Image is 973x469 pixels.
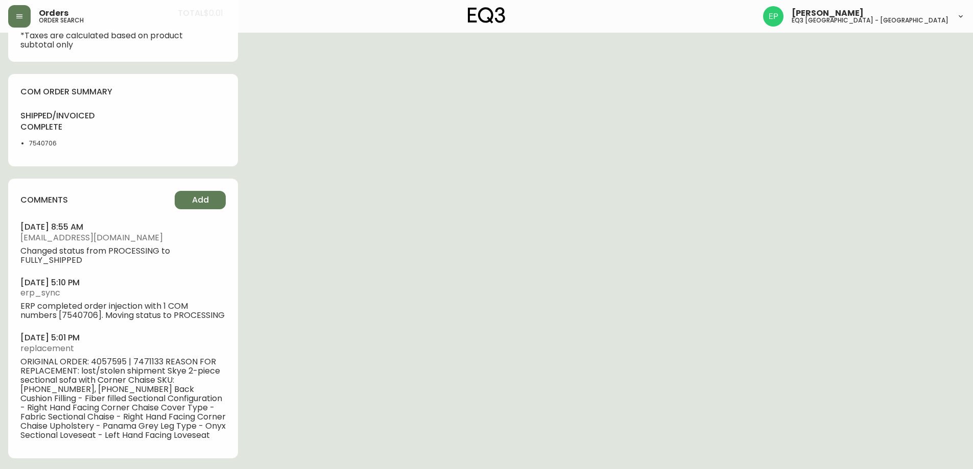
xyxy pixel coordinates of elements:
h4: [DATE] 8:55 am [20,221,226,233]
span: ORIGINAL ORDER: 4057595 | 7471133 REASON FOR REPLACEMENT: lost/stolen shipment Skye 2-piece secti... [20,357,226,440]
img: edb0eb29d4ff191ed42d19acdf48d771 [763,6,784,27]
h5: order search [39,17,84,23]
span: [PERSON_NAME] [792,9,864,17]
h4: [DATE] 5:10 pm [20,277,226,288]
span: replacement [20,344,226,353]
h4: [DATE] 5:01 pm [20,332,226,343]
span: Add [192,194,209,206]
span: ERP completed order injection with 1 COM numbers [7540706]. Moving status to PROCESSING [20,302,226,320]
button: Add [175,191,226,209]
h5: eq3 [GEOGRAPHIC_DATA] - [GEOGRAPHIC_DATA] [792,17,948,23]
span: Changed status from PROCESSING to FULLY_SHIPPED [20,246,226,265]
span: [EMAIL_ADDRESS][DOMAIN_NAME] [20,233,226,242]
span: erp_sync [20,288,226,298]
span: Orders [39,9,68,17]
p: *Taxes are calculated based on product subtotal only [20,31,204,50]
li: 7540706 [29,139,81,148]
h4: shipped/invoiced complete [20,110,81,133]
img: logo [468,7,506,23]
h4: comments [20,194,68,206]
h4: com order summary [20,86,226,97]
